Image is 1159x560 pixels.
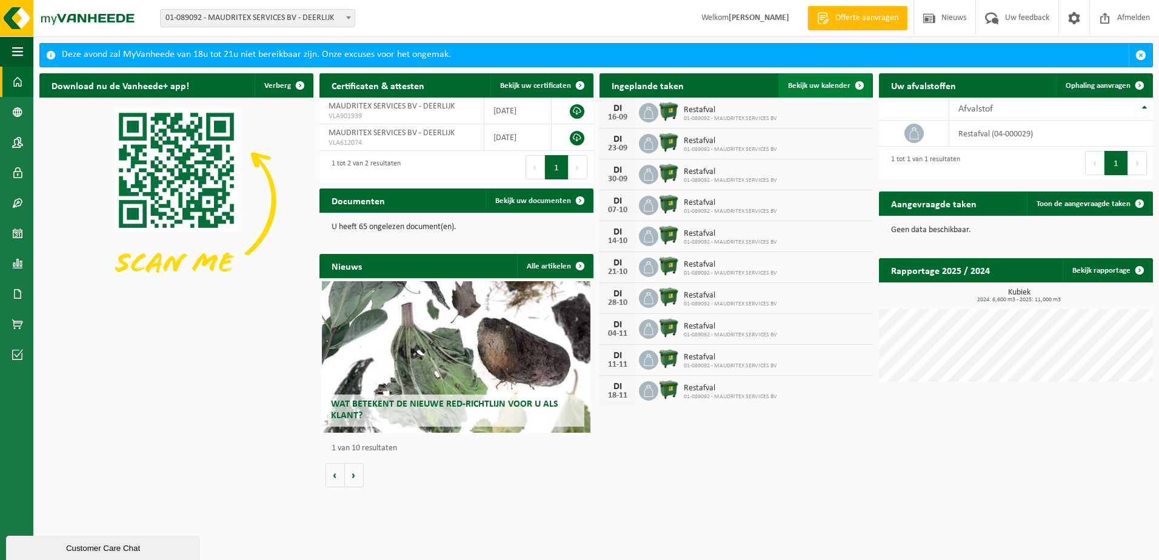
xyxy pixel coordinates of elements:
button: 1 [1104,151,1128,175]
span: Wat betekent de nieuwe RED-richtlijn voor u als klant? [331,399,558,421]
button: 1 [545,155,569,179]
div: 04-11 [606,330,630,338]
span: Bekijk uw kalender [788,82,850,90]
a: Bekijk uw documenten [486,188,592,213]
span: 01-089092 - MAUDRITEX SERVICES BV - DEERLIJK [160,9,355,27]
p: Geen data beschikbaar. [891,226,1141,235]
span: Restafval [684,229,777,239]
span: Restafval [684,136,777,146]
div: 1 tot 1 van 1 resultaten [885,150,960,176]
div: 21-10 [606,268,630,276]
img: Download de VHEPlus App [39,98,313,303]
button: Vorige [326,463,345,487]
span: Bekijk uw documenten [495,197,571,205]
span: 01-089092 - MAUDRITEX SERVICES BV [684,239,777,246]
span: 01-089092 - MAUDRITEX SERVICES BV [684,301,777,308]
img: WB-1100-HPE-GN-01 [658,132,679,153]
div: 11-11 [606,361,630,369]
img: WB-1100-HPE-GN-01 [658,287,679,307]
div: DI [606,227,630,237]
span: 2024: 6,600 m3 - 2025: 11,000 m3 [885,297,1153,303]
div: 07-10 [606,206,630,215]
span: 01-089092 - MAUDRITEX SERVICES BV [684,270,777,277]
div: 30-09 [606,175,630,184]
button: Previous [1085,151,1104,175]
div: DI [606,165,630,175]
span: 01-089092 - MAUDRITEX SERVICES BV [684,177,777,184]
span: Restafval [684,167,777,177]
div: 18-11 [606,392,630,400]
img: WB-1100-HPE-GN-01 [658,194,679,215]
div: DI [606,135,630,144]
div: DI [606,382,630,392]
td: [DATE] [484,98,552,124]
span: 01-089092 - MAUDRITEX SERVICES BV [684,362,777,370]
span: MAUDRITEX SERVICES BV - DEERLIJK [329,102,455,111]
h2: Rapportage 2025 / 2024 [879,258,1002,282]
p: U heeft 65 ongelezen document(en). [332,223,581,232]
img: WB-1100-HPE-GN-01 [658,318,679,338]
span: Restafval [684,105,777,115]
div: DI [606,351,630,361]
p: 1 van 10 resultaten [332,444,587,453]
button: Verberg [255,73,312,98]
a: Bekijk rapportage [1063,258,1152,282]
span: Verberg [264,82,291,90]
span: 01-089092 - MAUDRITEX SERVICES BV [684,146,777,153]
span: Restafval [684,260,777,270]
h2: Download nu de Vanheede+ app! [39,73,201,97]
div: DI [606,196,630,206]
a: Offerte aanvragen [807,6,907,30]
td: restafval (04-000029) [949,121,1153,147]
td: [DATE] [484,124,552,151]
span: Restafval [684,384,777,393]
span: Restafval [684,198,777,208]
div: 1 tot 2 van 2 resultaten [326,154,401,181]
img: WB-1100-HPE-GN-01 [658,101,679,122]
iframe: chat widget [6,533,202,560]
span: VLA901939 [329,112,475,121]
div: DI [606,289,630,299]
button: Next [569,155,587,179]
div: 28-10 [606,299,630,307]
button: Previous [526,155,545,179]
a: Wat betekent de nieuwe RED-richtlijn voor u als klant? [322,281,590,433]
img: WB-1100-HPE-GN-01 [658,379,679,400]
div: 14-10 [606,237,630,245]
div: DI [606,104,630,113]
span: Restafval [684,353,777,362]
strong: [PERSON_NAME] [729,13,789,22]
button: Next [1128,151,1147,175]
h2: Documenten [319,188,397,212]
span: Ophaling aanvragen [1066,82,1131,90]
div: DI [606,320,630,330]
h2: Aangevraagde taken [879,192,989,215]
span: Restafval [684,322,777,332]
div: Deze avond zal MyVanheede van 18u tot 21u niet bereikbaar zijn. Onze excuses voor het ongemak. [62,44,1129,67]
button: Volgende [345,463,364,487]
img: WB-1100-HPE-GN-01 [658,163,679,184]
span: 01-089092 - MAUDRITEX SERVICES BV - DEERLIJK [161,10,355,27]
a: Alle artikelen [517,254,592,278]
span: 01-089092 - MAUDRITEX SERVICES BV [684,115,777,122]
span: MAUDRITEX SERVICES BV - DEERLIJK [329,128,455,138]
div: 16-09 [606,113,630,122]
span: Afvalstof [958,104,993,114]
h3: Kubiek [885,288,1153,303]
h2: Uw afvalstoffen [879,73,968,97]
span: 01-089092 - MAUDRITEX SERVICES BV [684,332,777,339]
a: Toon de aangevraagde taken [1027,192,1152,216]
span: Toon de aangevraagde taken [1037,200,1131,208]
h2: Certificaten & attesten [319,73,436,97]
a: Bekijk uw certificaten [490,73,592,98]
span: VLA612074 [329,138,475,148]
img: WB-1100-HPE-GN-01 [658,256,679,276]
span: Offerte aanvragen [832,12,901,24]
div: DI [606,258,630,268]
a: Ophaling aanvragen [1056,73,1152,98]
div: 23-09 [606,144,630,153]
span: Bekijk uw certificaten [500,82,571,90]
img: WB-1100-HPE-GN-01 [658,225,679,245]
span: Restafval [684,291,777,301]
